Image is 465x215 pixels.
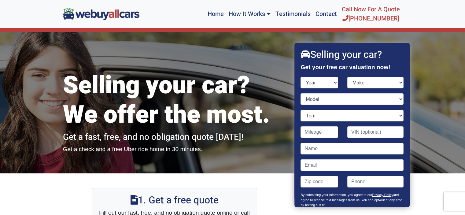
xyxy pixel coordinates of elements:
[98,195,251,206] h2: 1. Get a free quote
[301,176,338,187] input: Zip code
[301,159,404,171] input: Email
[63,145,286,154] p: Get a check and a free Uber ride home in 30 minutes.
[63,71,286,130] h1: Selling your car? We offer the most.
[226,2,273,26] a: How It Works
[339,2,402,26] a: Call Now For A Quote[PHONE_NUMBER]
[347,176,404,187] input: Phone
[372,193,393,197] a: Privacy Policy
[63,8,139,20] img: We Buy All Cars in NJ logo
[301,192,404,211] p: By submitting your information, you agree to our and agree to receive text messages from us. You ...
[301,126,338,138] input: Mileage
[205,2,226,26] a: Home
[273,2,313,26] a: Testimonials
[63,132,286,143] h2: Get a fast, free, and no obligation quote [DATE]!
[301,49,404,61] h2: Selling your car?
[301,64,390,70] strong: Get your free car valuation now!
[347,126,404,138] input: VIN (optional)
[313,2,339,26] a: Contact
[301,143,404,154] input: Name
